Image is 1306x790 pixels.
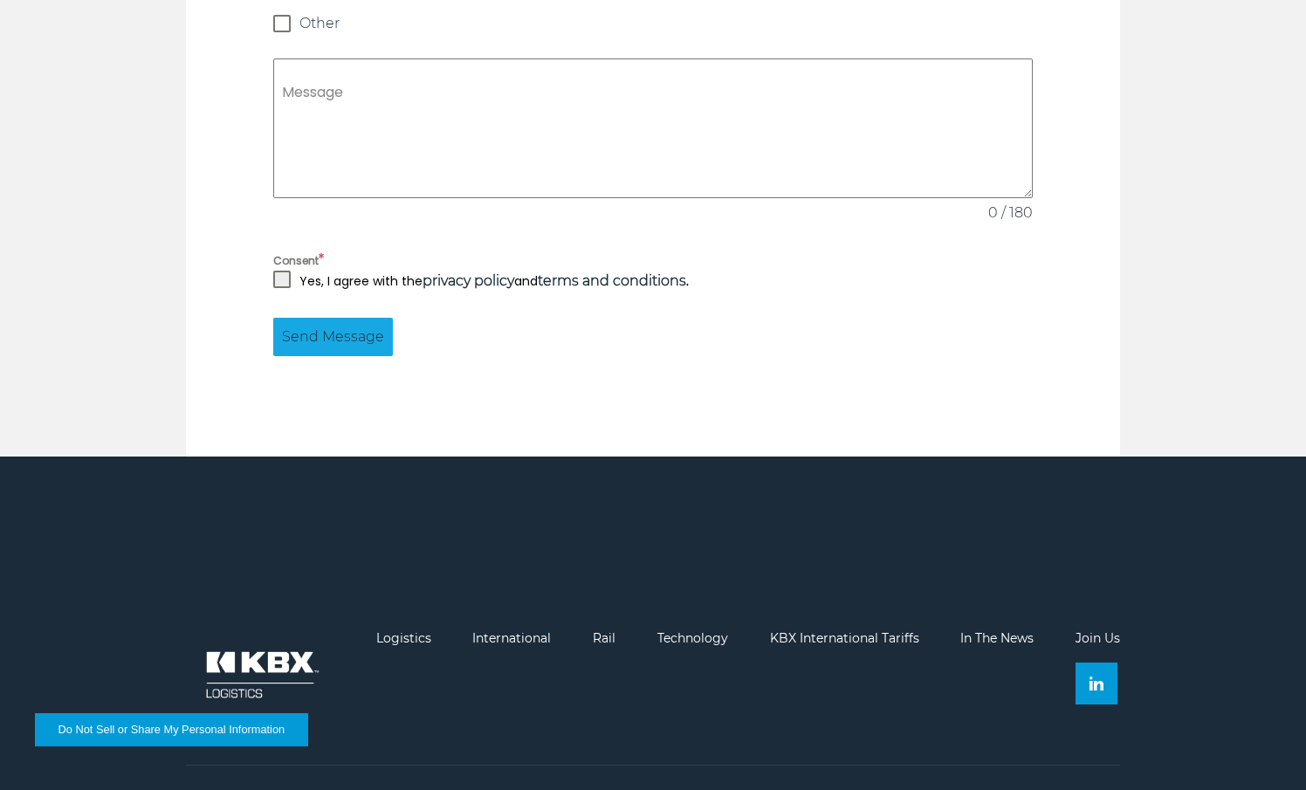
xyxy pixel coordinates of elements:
[282,326,384,347] span: Send Message
[299,15,340,32] span: Other
[423,272,514,289] a: privacy policy
[1089,677,1103,690] img: Linkedin
[1076,630,1120,646] a: Join Us
[988,203,1033,223] span: 0 / 180
[593,630,615,646] a: Rail
[299,271,689,292] p: Yes, I agree with the and
[472,630,551,646] a: International
[538,272,689,290] strong: .
[657,630,728,646] a: Technology
[960,630,1034,646] a: In The News
[186,631,334,718] img: kbx logo
[273,15,1033,32] label: Other
[376,630,431,646] a: Logistics
[770,630,919,646] a: KBX International Tariffs
[273,318,393,356] button: Send Message
[273,250,1033,271] label: Consent
[538,272,686,289] a: terms and conditions
[35,713,308,746] button: Do Not Sell or Share My Personal Information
